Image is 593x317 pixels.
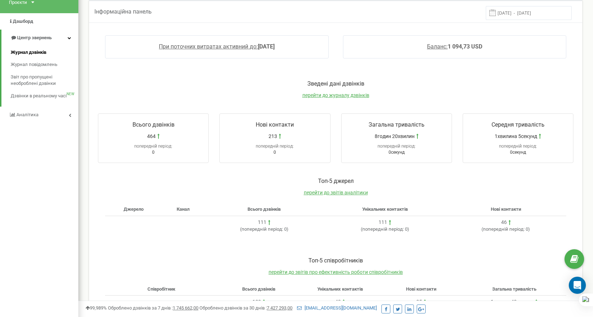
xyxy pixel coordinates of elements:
[199,305,292,311] span: Оброблено дзвінків за 30 днів :
[177,206,189,212] span: Канал
[105,296,218,316] td: [PERSON_NAME]
[132,121,175,128] span: Всього дзвінків
[16,112,38,117] span: Аналiтика
[241,226,283,232] span: попередній період:
[379,219,387,226] div: 111
[267,305,292,311] u: 7 427 293,00
[269,269,403,275] a: перейти до звітів про ефективність роботи співробітників
[389,150,405,155] span: 0секунд
[378,144,416,149] span: попередній період:
[499,144,537,149] span: попередній період:
[427,43,448,50] span: Баланс:
[134,144,172,149] span: попередній період:
[569,277,586,294] div: Open Intercom Messenger
[253,298,261,306] div: 109
[302,92,369,98] a: перейти до журналу дзвінків
[427,43,482,50] a: Баланс:1 094,73 USD
[361,226,409,232] span: ( 0 )
[11,90,78,102] a: Дзвінки в реальному часіNEW
[1,30,78,46] a: Центр звернень
[11,61,57,68] span: Журнал повідомлень
[147,133,156,140] span: 464
[492,286,536,292] span: Загальна тривалість
[269,133,277,140] span: 213
[362,226,404,232] span: попередній період:
[495,133,537,140] span: 1хвилина 5секунд
[491,206,521,212] span: Нові контакти
[11,49,46,56] span: Журнал дзвінків
[308,257,363,264] span: Toп-5 співробітників
[335,298,341,306] div: 43
[248,206,281,212] span: Всього дзвінків
[11,58,78,71] a: Журнал повідомлень
[159,43,275,50] a: При поточних витратах активний до:[DATE]
[510,150,526,155] span: 0секунд
[173,305,198,311] u: 1 745 662,00
[242,286,275,292] span: Всього дзвінків
[256,144,294,149] span: попередній період:
[240,226,288,232] span: ( 0 )
[11,71,78,90] a: Звіт про пропущені необроблені дзвінки
[318,178,354,184] span: Toп-5 джерел
[258,219,266,226] div: 111
[482,226,530,232] span: ( 0 )
[369,121,425,128] span: Загальна тривалість
[317,286,363,292] span: Унікальних контактів
[307,80,364,87] span: Зведені дані дзвінків
[375,133,415,140] span: 8годин 20хвилин
[491,121,545,128] span: Середня тривалість
[159,43,258,50] span: При поточних витратах активний до:
[17,35,52,40] span: Центр звернень
[11,74,75,87] span: Звіт про пропущені необроблені дзвінки
[108,305,198,311] span: Оброблено дзвінків за 7 днів :
[152,150,155,155] span: 0
[85,305,107,311] span: 99,989%
[13,19,33,24] span: Дашборд
[406,286,436,292] span: Нові контакти
[362,206,408,212] span: Унікальних контактів
[483,226,525,232] span: попередній період:
[256,121,294,128] span: Нові контакти
[124,206,144,212] span: Джерело
[416,298,422,306] div: 95
[501,219,507,226] div: 46
[274,150,276,155] span: 0
[94,8,152,15] span: Інформаційна панель
[491,298,534,306] div: 1година 49хвилин
[11,46,78,59] a: Журнал дзвінків
[297,305,377,311] a: [EMAIL_ADDRESS][DOMAIN_NAME]
[304,190,368,195] a: перейти до звітів аналітики
[147,286,175,292] span: Співробітник
[11,93,67,99] span: Дзвінки в реальному часі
